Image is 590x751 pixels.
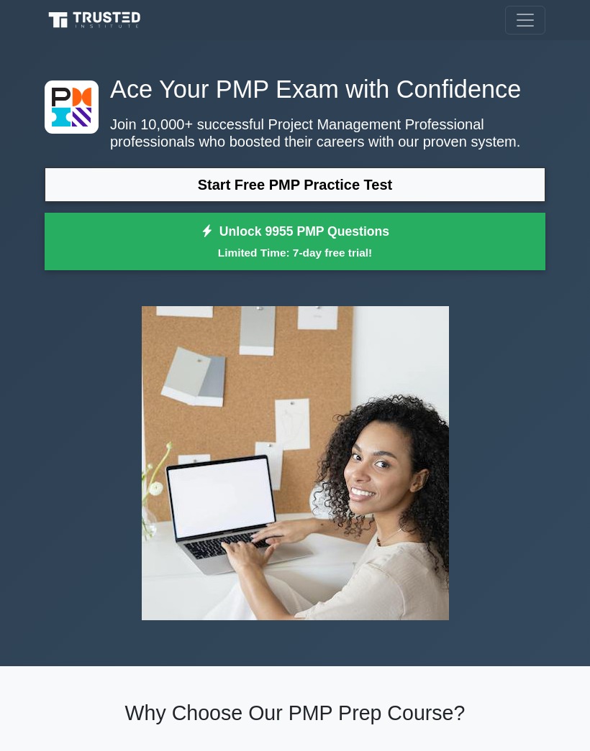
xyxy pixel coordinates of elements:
[45,75,545,104] h1: Ace Your PMP Exam with Confidence
[45,701,545,725] h2: Why Choose Our PMP Prep Course?
[63,244,527,261] small: Limited Time: 7-day free trial!
[45,116,545,150] p: Join 10,000+ successful Project Management Professional professionals who boosted their careers w...
[45,213,545,270] a: Unlock 9955 PMP QuestionsLimited Time: 7-day free trial!
[45,167,545,202] a: Start Free PMP Practice Test
[505,6,545,34] button: Toggle navigation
